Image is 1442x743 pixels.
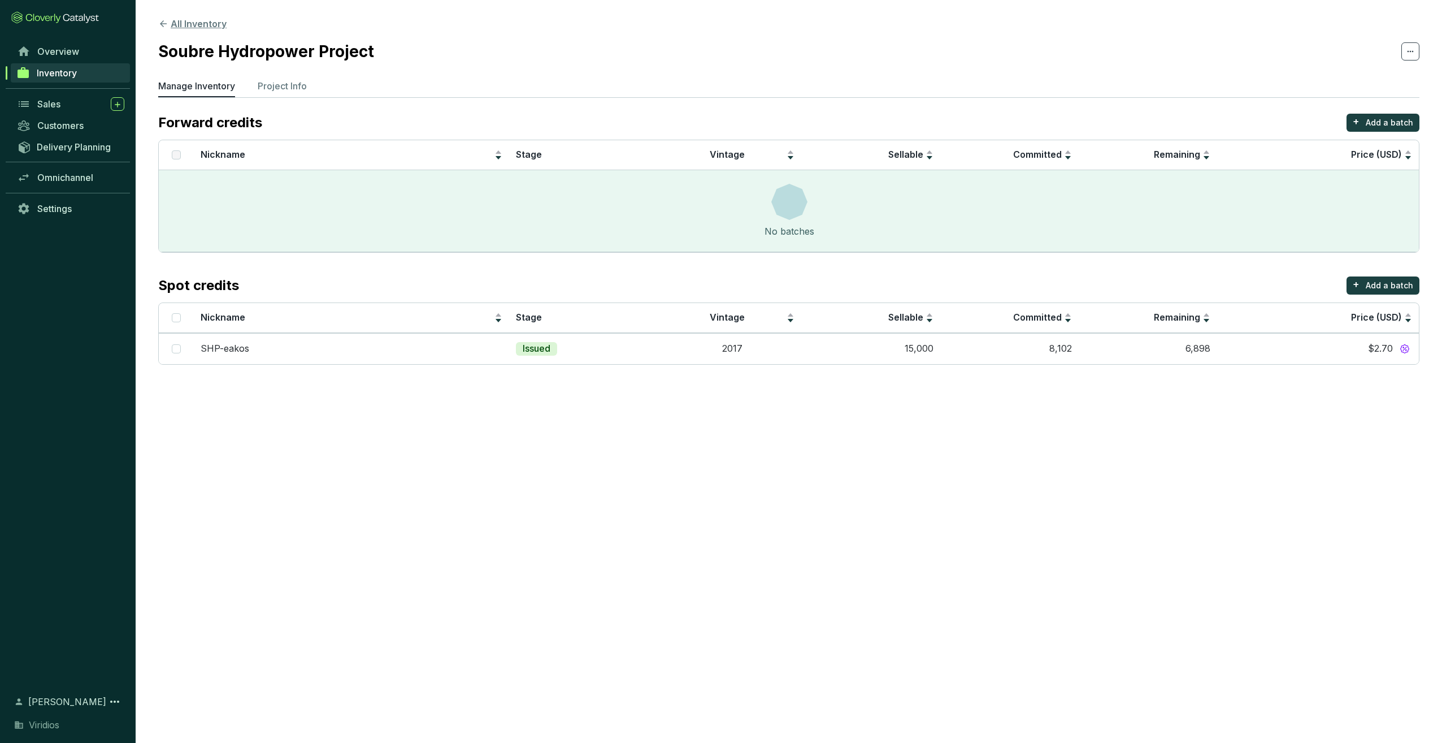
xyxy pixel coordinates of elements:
span: Omnichannel [37,172,93,183]
p: Forward credits [158,114,262,132]
a: Inventory [11,63,130,83]
span: Remaining [1154,149,1200,160]
span: Sellable [888,149,923,160]
p: Spot credits [158,277,239,295]
span: Inventory [37,67,77,79]
span: Settings [37,203,72,214]
span: Sellable [888,312,923,323]
button: +Add a batch [1347,277,1419,295]
div: No batches [765,224,814,238]
span: Vintage [710,149,745,160]
td: 6,898 [1079,333,1217,364]
a: Overview [11,42,130,61]
button: +Add a batch [1347,114,1419,132]
th: Stage [509,140,663,170]
span: Delivery Planning [37,141,111,153]
a: Delivery Planning [11,137,130,156]
p: Manage Inventory [158,79,235,93]
span: Committed [1013,312,1062,323]
span: [PERSON_NAME] [28,695,106,709]
p: Issued [523,343,550,355]
span: Price (USD) [1351,149,1402,160]
span: Viridios [29,718,59,732]
a: Sales [11,94,130,114]
a: Settings [11,199,130,218]
span: Overview [37,46,79,57]
button: All Inventory [158,17,227,31]
th: Stage [509,303,663,333]
span: Remaining [1154,312,1200,323]
td: 8,102 [940,333,1079,364]
span: $2.70 [1368,343,1393,355]
td: 2017 [663,333,801,364]
span: Stage [516,312,542,323]
p: + [1353,277,1360,292]
a: Omnichannel [11,168,130,187]
span: Price (USD) [1351,312,1402,323]
span: Nickname [201,149,245,160]
p: + [1353,114,1360,129]
h2: Soubre Hydropower Project [158,40,374,63]
a: Customers [11,116,130,135]
span: Sales [37,98,60,110]
span: Committed [1013,149,1062,160]
p: Project Info [258,79,307,93]
td: 15,000 [801,333,940,364]
span: Customers [37,120,84,131]
p: Add a batch [1366,280,1413,291]
span: Nickname [201,312,245,323]
span: Vintage [710,312,745,323]
p: SHP-eakos [201,343,249,355]
p: Add a batch [1366,117,1413,128]
span: Stage [516,149,542,160]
